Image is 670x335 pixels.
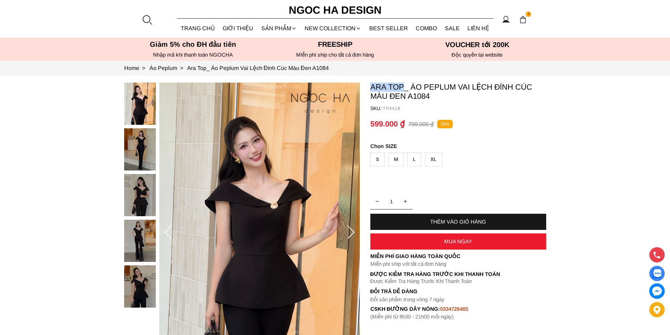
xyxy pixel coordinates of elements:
img: Ara Top_ Áo Peplum Vai Lệch Đính Cúc Màu Đen A1084_mini_1 [124,128,156,170]
font: Freeship [318,40,352,48]
img: Ara Top_ Áo Peplum Vai Lệch Đính Cúc Màu Đen A1084_mini_2 [124,174,156,216]
div: S [370,153,385,166]
a: Link to Home [124,65,149,71]
h6: MIễn phí ship cho tất cả đơn hàng [266,52,404,58]
p: Được Kiểm Tra Hàng Trước Khi Thanh Toán [370,271,546,277]
a: NEW COLLECTION [301,19,365,38]
font: Miễn phí ship với tất cả đơn hàng [370,261,446,267]
div: L [407,153,421,166]
a: GIỚI THIỆU [219,19,257,38]
a: SALE [441,19,464,38]
div: SẢN PHẨM [257,19,301,38]
div: M [388,153,404,166]
a: Display image [649,266,665,281]
div: MUA NGAY [370,238,546,244]
font: 0334726465 [440,306,468,312]
img: Ara Top_ Áo Peplum Vai Lệch Đính Cúc Màu Đen A1084_mini_3 [124,220,156,262]
span: > [139,65,148,71]
img: Ara Top_ Áo Peplum Vai Lệch Đính Cúc Màu Đen A1084_mini_4 [124,265,156,308]
h6: Đổi trả dễ dàng [370,288,546,294]
a: TRANG CHỦ [177,19,219,38]
img: Ara Top_ Áo Peplum Vai Lệch Đính Cúc Màu Đen A1084_mini_0 [124,83,156,125]
a: Combo [412,19,441,38]
font: Đổi sản phẩm trong vòng 7 ngày [370,296,445,302]
a: messenger [649,283,665,299]
font: Giảm 5% cho ĐH đầu tiên [150,40,236,48]
h6: Độc quyền tại website [408,52,546,58]
h5: VOUCHER tới 200K [408,40,546,49]
p: SIZE [370,143,546,149]
div: THÊM VÀO GIỎ HÀNG [370,219,546,225]
span: > [177,65,186,71]
a: Ngoc Ha Design [282,2,388,19]
p: 799.000 ₫ [408,121,434,128]
font: Nhập mã khi thanh toán NGOCHA [153,52,233,58]
a: Link to Ara Top_ Áo Peplum Vai Lệch Đính Cúc Màu Đen A1084 [187,65,329,71]
img: img-CART-ICON-ksit0nf1 [519,16,527,24]
font: Miễn phí giao hàng toàn quốc [370,253,460,259]
p: 25% [437,120,453,129]
input: Quantity input [370,194,413,208]
font: cskh đường dây nóng: [370,306,440,312]
font: (Miễn phí từ 8h30 - 21h00 mỗi ngày) [370,314,454,320]
p: Ara Top_ Áo Peplum Vai Lệch Đính Cúc Màu Đen A1084 [370,83,546,101]
a: LIÊN HỆ [464,19,493,38]
p: 599.000 ₫ [370,120,405,129]
a: Link to Áo Peplum [149,65,187,71]
p: Được Kiểm Tra Hàng Trước Khi Thanh Toán [370,278,546,284]
div: XL [425,153,442,166]
a: BEST SELLER [365,19,412,38]
p: TP4418 [383,105,546,111]
h6: SKU: [370,105,383,111]
span: 1 [526,12,531,17]
img: Display image [652,269,661,278]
